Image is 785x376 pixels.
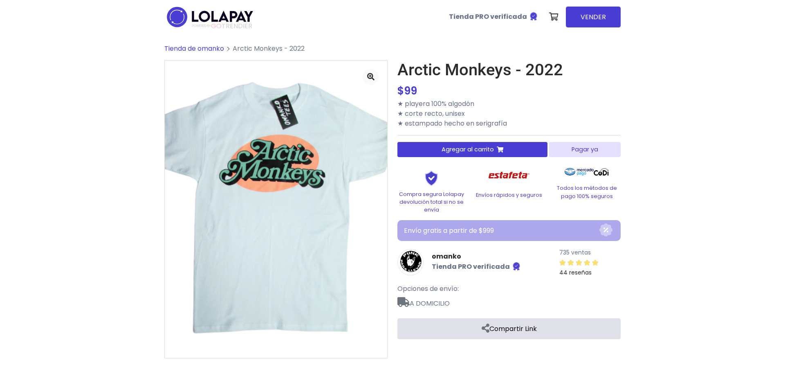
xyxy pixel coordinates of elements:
p: Todos los métodos de pago 100% seguros [553,184,621,200]
p: Envíos rápidos y seguros [475,191,543,199]
img: Tienda verificada [529,11,538,21]
a: Compartir Link [397,318,621,339]
a: Tienda de omanko [164,44,224,53]
b: Tienda PRO verificada [432,262,510,272]
span: TRENDIER [192,23,252,30]
span: A DOMICILIO [397,294,621,308]
h1: Arctic Monkeys - 2022 [397,60,621,80]
img: Codi Logo [594,164,609,180]
a: VENDER [566,7,621,27]
img: Estafeta Logo [482,164,536,187]
nav: breadcrumb [164,44,621,60]
img: logo [164,4,256,30]
span: Arctic Monkeys - 2022 [233,44,305,53]
img: omanko [397,249,424,275]
button: Pagar ya [549,142,621,157]
p: Envío gratis a partir de $999 [404,226,599,236]
b: Tienda PRO verificada [449,12,527,21]
div: 4.93 / 5 [559,258,599,268]
span: Opciones de envío: [397,284,459,293]
img: Mercado Pago Logo [565,164,594,180]
span: GO [211,21,222,31]
span: Agregar al carrito [442,145,494,154]
button: Agregar al carrito [397,142,547,157]
p: Compra segura Lolapay devolución total si no se envía [397,190,465,214]
a: 44 reseñas [559,257,621,277]
img: Shield [411,170,452,186]
span: 99 [404,83,417,98]
a: omanko [432,252,521,261]
span: POWERED BY [192,24,211,28]
div: $ [397,83,621,99]
p: ★ playera 100% algodón ★ corte recto, unisex ★ estampado hecho en serigrafía [397,99,621,128]
img: Tienda verificada [511,261,521,271]
small: 44 reseñas [559,268,592,277]
img: medium_1732727206540.png [165,61,387,358]
small: 735 ventas [559,248,591,257]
